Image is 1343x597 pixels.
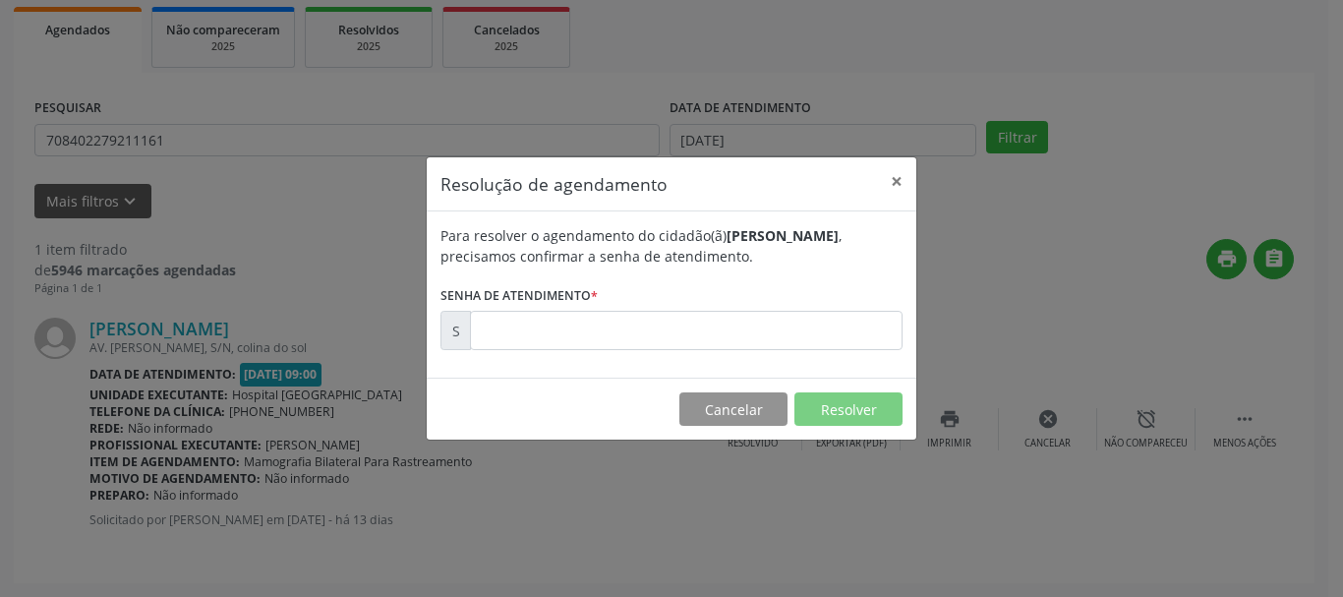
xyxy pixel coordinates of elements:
[727,226,839,245] b: [PERSON_NAME]
[877,157,916,206] button: Close
[679,392,788,426] button: Cancelar
[440,171,668,197] h5: Resolução de agendamento
[440,280,598,311] label: Senha de atendimento
[440,225,903,267] div: Para resolver o agendamento do cidadão(ã) , precisamos confirmar a senha de atendimento.
[440,311,471,350] div: S
[794,392,903,426] button: Resolver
